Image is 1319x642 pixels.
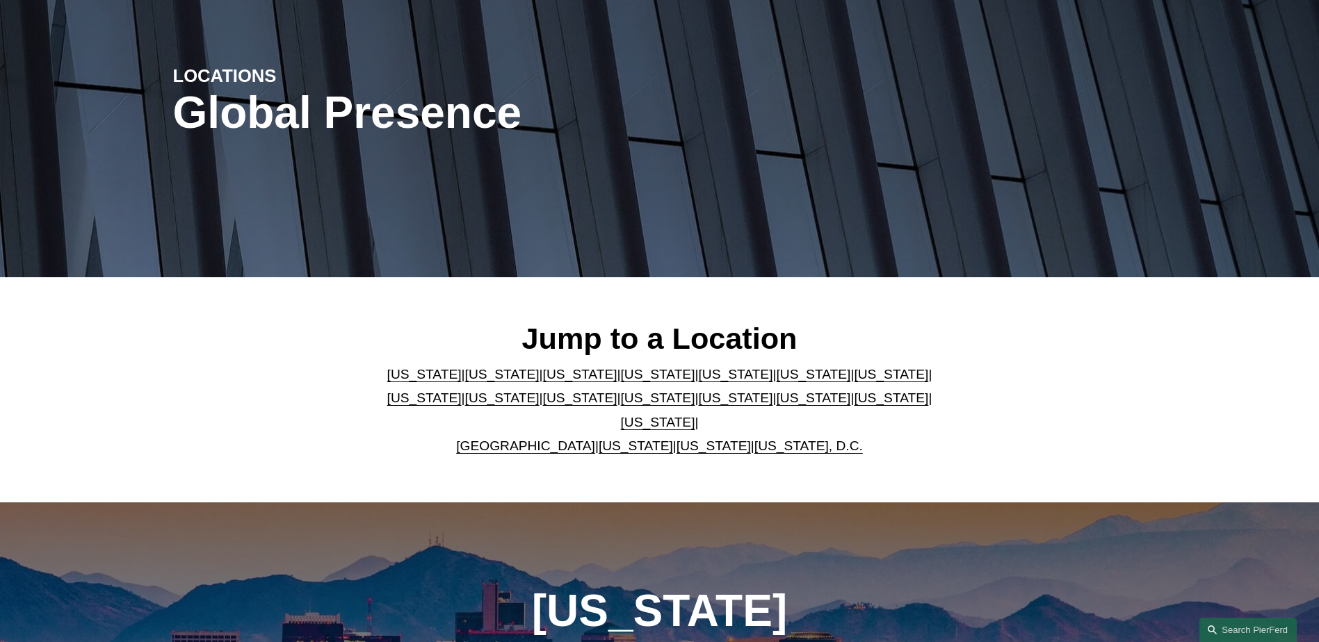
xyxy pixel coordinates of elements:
a: [GEOGRAPHIC_DATA] [456,438,595,453]
a: [US_STATE] [465,367,540,381]
a: Search this site [1199,618,1297,642]
a: [US_STATE] [543,367,617,381]
a: [US_STATE] [698,390,772,405]
p: | | | | | | | | | | | | | | | | | | [375,363,944,459]
a: [US_STATE] [776,390,850,405]
h4: LOCATIONS [173,65,416,87]
a: [US_STATE] [854,367,928,381]
a: [US_STATE] [854,390,928,405]
a: [US_STATE] [698,367,772,381]
a: [US_STATE] [387,390,462,405]
a: [US_STATE] [621,390,695,405]
h1: [US_STATE] [457,586,862,636]
a: [US_STATE] [543,390,617,405]
h2: Jump to a Location [375,320,944,356]
a: [US_STATE] [621,415,695,429]
a: [US_STATE], D.C. [754,438,863,453]
a: [US_STATE] [776,367,850,381]
a: [US_STATE] [387,367,462,381]
h1: Global Presence [173,88,822,138]
a: [US_STATE] [621,367,695,381]
a: [US_STATE] [677,438,751,453]
a: [US_STATE] [599,438,673,453]
a: [US_STATE] [465,390,540,405]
